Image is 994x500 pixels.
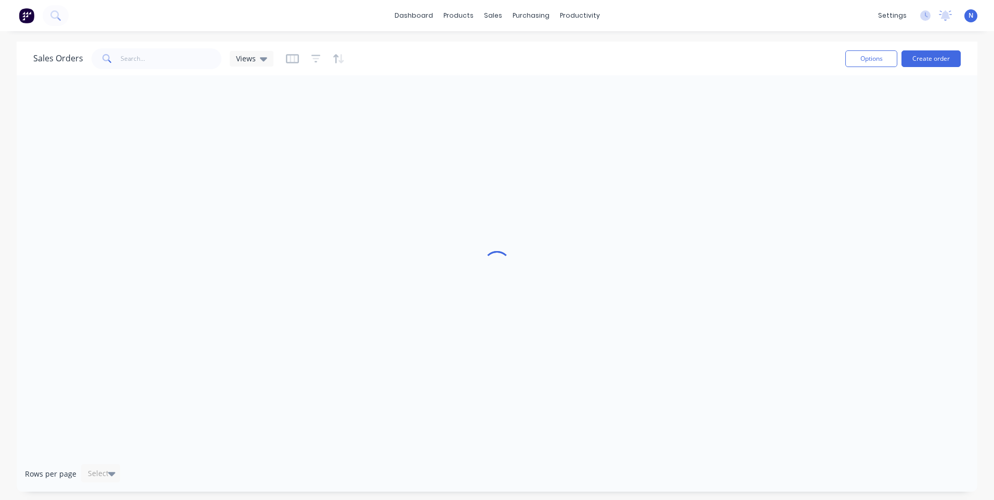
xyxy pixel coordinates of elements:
div: products [438,8,479,23]
div: productivity [555,8,605,23]
div: sales [479,8,507,23]
button: Create order [901,50,961,67]
span: Views [236,53,256,64]
div: Select... [88,468,115,479]
a: dashboard [389,8,438,23]
div: purchasing [507,8,555,23]
img: Factory [19,8,34,23]
button: Options [845,50,897,67]
span: Rows per page [25,469,76,479]
h1: Sales Orders [33,54,83,63]
input: Search... [121,48,222,69]
div: settings [873,8,912,23]
span: N [969,11,973,20]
